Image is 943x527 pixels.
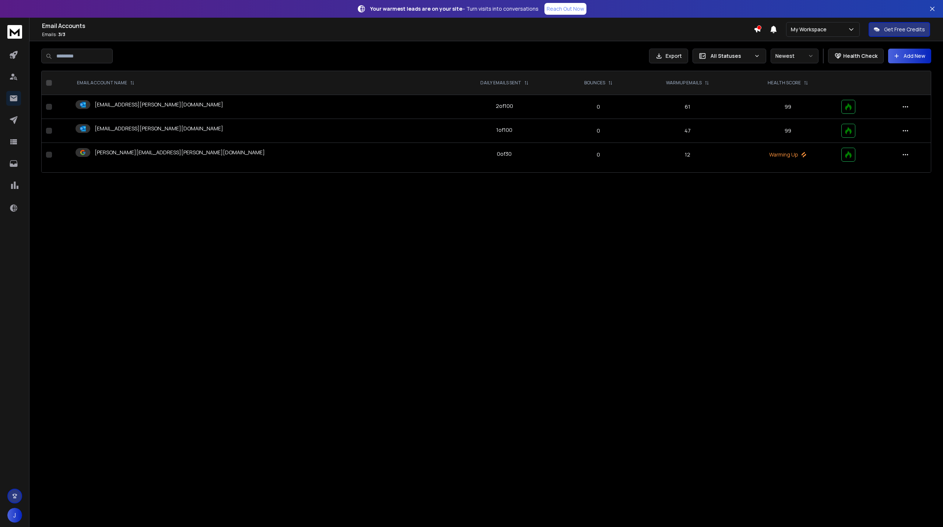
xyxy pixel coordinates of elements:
[828,49,884,63] button: Health Check
[565,127,631,134] p: 0
[888,49,931,63] button: Add New
[42,21,754,30] h1: Email Accounts
[7,25,22,39] img: logo
[565,103,631,110] p: 0
[95,101,223,108] p: [EMAIL_ADDRESS][PERSON_NAME][DOMAIN_NAME]
[497,150,512,158] div: 0 of 30
[77,80,134,86] div: EMAIL ACCOUNT NAME
[496,102,513,110] div: 2 of 100
[649,49,688,63] button: Export
[884,26,925,33] p: Get Free Credits
[480,80,521,86] p: DAILY EMAILS SENT
[768,80,801,86] p: HEALTH SCORE
[771,49,818,63] button: Newest
[58,31,65,38] span: 3 / 3
[370,5,539,13] p: – Turn visits into conversations
[739,119,837,143] td: 99
[370,5,462,12] strong: Your warmest leads are on your site
[711,52,751,60] p: All Statuses
[544,3,586,15] a: Reach Out Now
[584,80,605,86] p: BOUNCES
[547,5,584,13] p: Reach Out Now
[565,151,631,158] p: 0
[739,95,837,119] td: 99
[95,149,265,156] p: [PERSON_NAME][EMAIL_ADDRESS][PERSON_NAME][DOMAIN_NAME]
[95,125,223,132] p: [EMAIL_ADDRESS][PERSON_NAME][DOMAIN_NAME]
[7,508,22,523] button: J
[843,52,877,60] p: Health Check
[636,95,739,119] td: 61
[791,26,830,33] p: My Workspace
[869,22,930,37] button: Get Free Credits
[496,126,512,134] div: 1 of 100
[743,151,832,158] p: Warming Up
[636,119,739,143] td: 47
[666,80,702,86] p: WARMUP EMAILS
[42,32,754,38] p: Emails :
[636,143,739,167] td: 12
